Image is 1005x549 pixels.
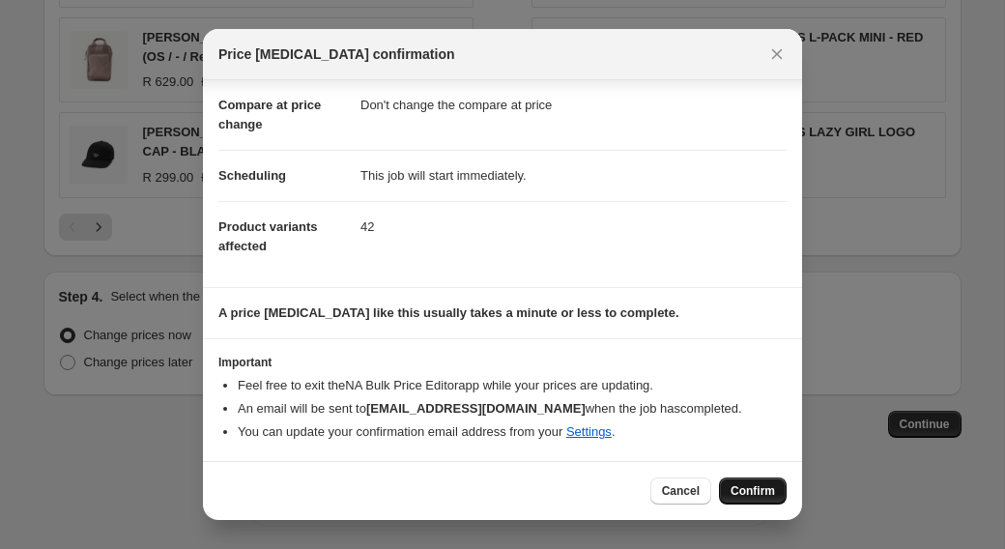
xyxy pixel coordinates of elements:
[360,150,787,201] dd: This job will start immediately.
[731,483,775,499] span: Confirm
[238,376,787,395] li: Feel free to exit the NA Bulk Price Editor app while your prices are updating.
[218,44,455,64] span: Price [MEDICAL_DATA] confirmation
[218,305,679,320] b: A price [MEDICAL_DATA] like this usually takes a minute or less to complete.
[719,477,787,505] button: Confirm
[662,483,700,499] span: Cancel
[360,201,787,252] dd: 42
[218,98,321,131] span: Compare at price change
[650,477,711,505] button: Cancel
[366,401,586,416] b: [EMAIL_ADDRESS][DOMAIN_NAME]
[360,79,787,130] dd: Don't change the compare at price
[218,355,787,370] h3: Important
[566,424,612,439] a: Settings
[238,422,787,442] li: You can update your confirmation email address from your .
[763,41,790,68] button: Close
[218,219,318,253] span: Product variants affected
[238,399,787,419] li: An email will be sent to when the job has completed .
[218,168,286,183] span: Scheduling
